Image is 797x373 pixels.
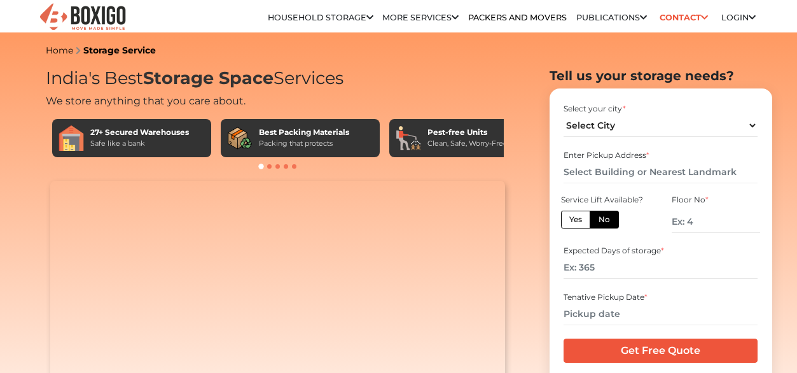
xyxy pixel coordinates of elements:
span: We store anything that you care about. [46,95,246,107]
input: Pickup date [564,303,758,325]
a: Storage Service [83,45,156,56]
a: Contact [656,8,712,27]
div: Service Lift Available? [561,194,649,206]
span: Storage Space [143,67,274,88]
label: Yes [561,211,590,229]
h2: Tell us your storage needs? [550,68,772,83]
div: Floor No [672,194,759,206]
input: Ex: 365 [564,257,758,279]
div: Clean, Safe, Worry-Free [427,138,508,149]
img: Pest-free Units [396,125,421,151]
a: Packers and Movers [468,13,567,22]
img: Best Packing Materials [227,125,253,151]
a: Home [46,45,73,56]
div: Select your city [564,103,758,115]
div: Packing that protects [259,138,349,149]
div: Best Packing Materials [259,127,349,138]
div: 27+ Secured Warehouses [90,127,189,138]
input: Get Free Quote [564,339,758,363]
label: No [590,211,619,229]
input: Select Building or Nearest Landmark [564,161,758,183]
div: Pest-free Units [427,127,508,138]
div: Expected Days of storage [564,245,758,257]
div: Enter Pickup Address [564,150,758,161]
div: Tenative Pickup Date [564,292,758,303]
a: Login [721,13,756,22]
img: Boxigo [38,2,127,33]
a: Household Storage [268,13,373,22]
a: More services [382,13,459,22]
h1: India's Best Services [46,68,510,89]
a: Publications [576,13,647,22]
input: Ex: 4 [672,211,759,233]
img: 27+ Secured Warehouses [59,125,84,151]
div: Safe like a bank [90,138,189,149]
